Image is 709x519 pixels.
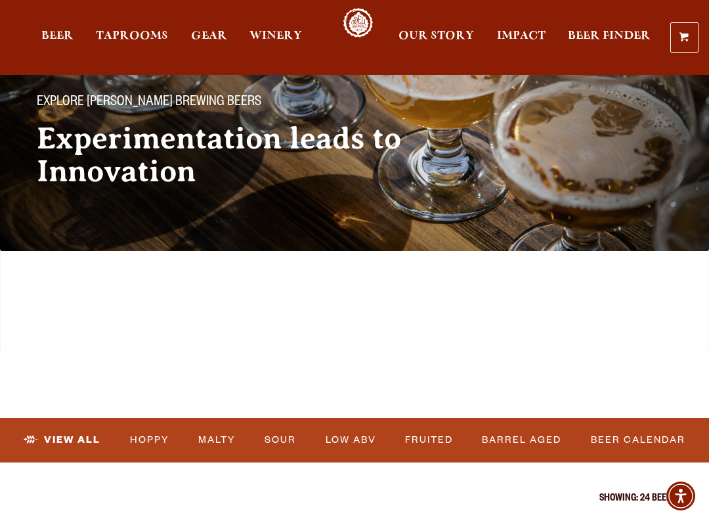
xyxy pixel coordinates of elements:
span: Impact [497,31,546,41]
span: Taprooms [96,31,168,41]
a: Beer [33,8,82,67]
a: Low ABV [320,425,381,455]
a: Taprooms [87,8,177,67]
span: Winery [249,31,302,41]
div: Accessibility Menu [666,482,695,510]
h2: Experimentation leads to Innovation [37,122,446,188]
p: Showing: 24 Beers [33,494,676,505]
a: Malty [193,425,241,455]
a: Impact [488,8,554,67]
span: Our Story [398,31,474,41]
a: Winery [241,8,311,67]
span: Explore [PERSON_NAME] Brewing Beers [37,95,261,112]
span: Gear [191,31,227,41]
a: Beer Finder [559,8,659,67]
a: Sour [259,425,301,455]
span: Beer Finder [568,31,651,41]
a: View All [18,425,106,455]
a: Our Story [390,8,483,67]
a: Fruited [400,425,458,455]
a: Hoppy [125,425,175,455]
a: Beer Calendar [586,425,691,455]
span: Beer [41,31,74,41]
a: Barrel Aged [477,425,567,455]
a: Odell Home [333,8,383,37]
a: Gear [183,8,236,67]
